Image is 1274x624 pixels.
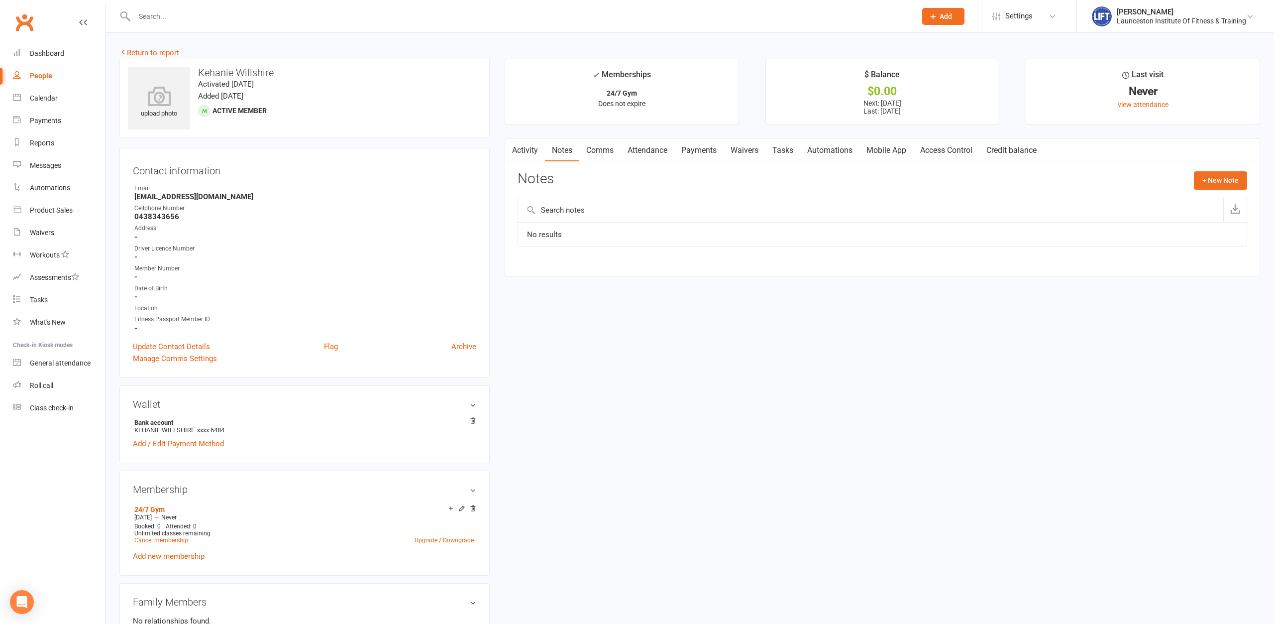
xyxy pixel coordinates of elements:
[518,198,1223,222] input: Search notes
[134,284,476,293] div: Date of Birth
[775,99,990,115] p: Next: [DATE] Last: [DATE]
[324,341,338,353] a: Flag
[940,12,952,20] span: Add
[30,318,66,326] div: What's New
[134,292,476,301] strong: -
[30,139,54,147] div: Reports
[134,212,476,221] strong: 0438343656
[13,87,105,110] a: Calendar
[132,513,476,521] div: —
[10,590,34,614] div: Open Intercom Messenger
[1194,171,1247,189] button: + New Note
[415,537,474,544] a: Upgrade / Downgrade
[133,484,476,495] h3: Membership
[30,117,61,125] div: Payments
[13,266,105,289] a: Assessments
[518,171,554,189] h3: Notes
[133,438,224,450] a: Add / Edit Payment Method
[30,251,60,259] div: Workouts
[133,417,476,435] li: KEHANIE WILLSHIRE
[30,94,58,102] div: Calendar
[505,139,545,162] a: Activity
[131,9,909,23] input: Search...
[134,264,476,273] div: Member Number
[134,272,476,281] strong: -
[198,92,243,101] time: Added [DATE]
[13,177,105,199] a: Automations
[30,184,70,192] div: Automations
[765,139,800,162] a: Tasks
[134,192,476,201] strong: [EMAIL_ADDRESS][DOMAIN_NAME]
[598,100,645,108] span: Does not expire
[859,139,913,162] a: Mobile App
[134,244,476,253] div: Driver Licence Number
[13,199,105,222] a: Product Sales
[13,244,105,266] a: Workouts
[134,324,476,333] strong: -
[133,161,476,176] h3: Contact information
[518,222,1247,247] td: No results
[1117,16,1246,25] div: Launceston Institute Of Fitness & Training
[119,48,179,57] a: Return to report
[134,514,152,521] span: [DATE]
[198,80,254,89] time: Activated [DATE]
[134,530,211,537] span: Unlimited classes remaining
[13,42,105,65] a: Dashboard
[30,49,64,57] div: Dashboard
[579,139,621,162] a: Comms
[864,68,900,86] div: $ Balance
[133,341,210,353] a: Update Contact Details
[13,397,105,419] a: Class kiosk mode
[13,311,105,334] a: What's New
[128,86,190,119] div: upload photo
[133,353,217,365] a: Manage Comms Settings
[212,107,267,115] span: Active member
[128,67,481,78] h3: Kehanie Willshire
[13,154,105,177] a: Messages
[134,315,476,324] div: Fitness Passport Member ID
[593,70,599,80] i: ✓
[1122,68,1164,86] div: Last visit
[12,10,37,35] a: Clubworx
[197,426,224,434] span: xxxx 6484
[13,352,105,374] a: General attendance kiosk mode
[134,224,476,233] div: Address
[1092,6,1112,26] img: thumb_image1711312309.png
[593,68,651,87] div: Memberships
[133,399,476,410] h3: Wallet
[134,304,476,313] div: Location
[134,233,476,242] strong: -
[134,252,476,261] strong: -
[30,72,52,80] div: People
[133,552,205,561] a: Add new membership
[13,289,105,311] a: Tasks
[30,404,74,412] div: Class check-in
[13,374,105,397] a: Roll call
[30,296,48,304] div: Tasks
[913,139,979,162] a: Access Control
[30,381,53,389] div: Roll call
[134,419,471,426] strong: Bank account
[674,139,724,162] a: Payments
[451,341,476,353] a: Archive
[13,110,105,132] a: Payments
[30,161,61,169] div: Messages
[30,229,54,237] div: Waivers
[134,184,476,193] div: Email
[979,139,1044,162] a: Credit balance
[30,359,91,367] div: General attendance
[13,222,105,244] a: Waivers
[13,65,105,87] a: People
[13,132,105,154] a: Reports
[166,523,197,530] span: Attended: 0
[922,8,964,25] button: Add
[30,273,79,281] div: Assessments
[775,86,990,97] div: $0.00
[133,597,476,608] h3: Family Members
[800,139,859,162] a: Automations
[30,206,73,214] div: Product Sales
[607,89,637,97] strong: 24/7 Gym
[1117,7,1246,16] div: [PERSON_NAME]
[134,523,161,530] span: Booked: 0
[545,139,579,162] a: Notes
